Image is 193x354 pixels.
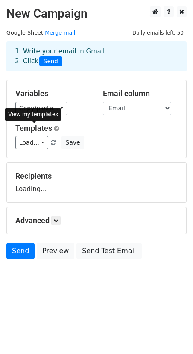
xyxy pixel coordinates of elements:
span: Send [39,56,62,67]
div: 1. Write your email in Gmail 2. Click [9,47,184,66]
a: Daily emails left: 50 [129,29,187,36]
a: Preview [37,243,74,259]
h2: New Campaign [6,6,187,21]
a: Send Test Email [76,243,141,259]
a: Templates [15,124,52,133]
a: Copy/paste... [15,102,67,115]
button: Save [61,136,84,149]
h5: Variables [15,89,90,98]
h5: Advanced [15,216,178,225]
span: Daily emails left: 50 [129,28,187,38]
a: Merge mail [45,29,75,36]
small: Google Sheet: [6,29,75,36]
h5: Email column [103,89,178,98]
div: View my templates [5,108,61,121]
div: Loading... [15,171,178,194]
a: Load... [15,136,48,149]
h5: Recipients [15,171,178,181]
a: Send [6,243,35,259]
